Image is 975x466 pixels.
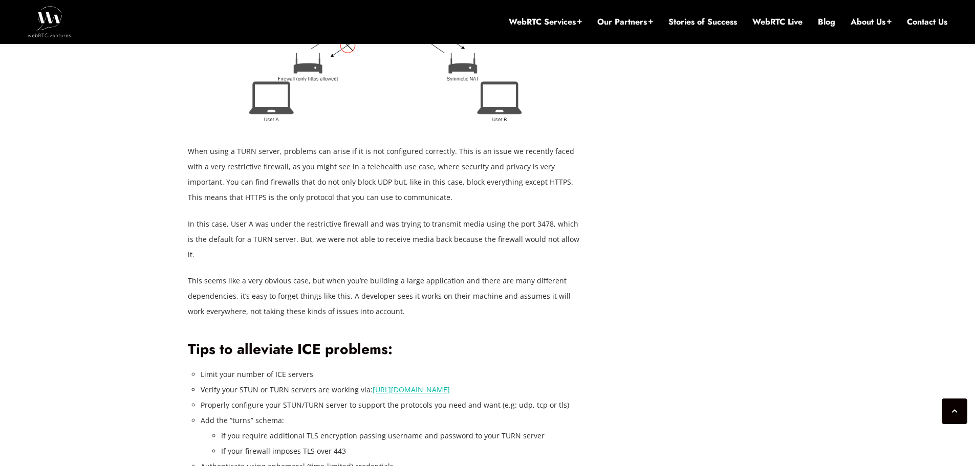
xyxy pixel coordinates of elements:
[188,273,582,319] p: This seems like a very obvious case, but when you’re building a large application and there are m...
[201,413,582,459] li: Add the “turns” schema:
[851,16,892,28] a: About Us
[373,385,450,394] a: [URL][DOMAIN_NAME]
[668,16,737,28] a: Stories of Success
[907,16,947,28] a: Contact Us
[188,144,582,205] p: When using a TURN server, problems can arise if it is not configured correctly. This is an issue ...
[752,16,803,28] a: WebRTC Live
[201,382,582,397] li: Verify your STUN or TURN servers are working via:
[188,341,582,359] h2: Tips to alleviate ICE problems:
[188,216,582,262] p: In this case, User A was under the restrictive firewall and was trying to transmit media using th...
[28,6,71,37] img: WebRTC.ventures
[221,443,582,459] li: If your firewall imposes TLS over 443
[201,367,582,382] li: Limit your number of ICE servers
[818,16,835,28] a: Blog
[509,16,582,28] a: WebRTC Services
[597,16,653,28] a: Our Partners
[201,397,582,413] li: Properly configure your STUN/TURN server to support the protocols you need and want (e.g: udp, tc...
[221,428,582,443] li: If you require additional TLS encryption passing username and password to your TURN server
